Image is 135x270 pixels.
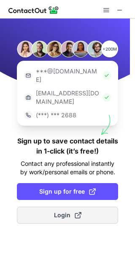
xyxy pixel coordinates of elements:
img: Person #4 [60,40,77,57]
h1: Sign up to save contact details in 1-click (it’s free!) [17,136,118,156]
img: https://contactout.com/extension/app/static/media/login-email-icon.f64bce713bb5cd1896fef81aa7b14a... [24,71,32,80]
button: Sign up for free [17,183,118,200]
img: Person #3 [46,40,63,57]
img: ContactOut v5.3.10 [8,5,59,15]
img: Check Icon [103,93,111,102]
img: https://contactout.com/extension/app/static/media/login-phone-icon.bacfcb865e29de816d437549d7f4cb... [24,111,32,119]
img: Person #6 [87,40,104,57]
p: +200M [101,40,118,57]
p: Contact any professional instantly by work/personal emails or phone. [17,159,118,176]
img: https://contactout.com/extension/app/static/media/login-work-icon.638a5007170bc45168077fde17b29a1... [24,93,32,102]
p: ***@[DOMAIN_NAME] [36,67,99,84]
span: Login [54,211,81,219]
button: Login [17,207,118,224]
img: Person #2 [31,40,48,57]
img: Person #1 [17,40,34,57]
span: Sign up for free [39,187,96,196]
img: Check Icon [103,71,111,80]
p: [EMAIL_ADDRESS][DOMAIN_NAME] [36,89,99,106]
img: Person #5 [72,40,89,57]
